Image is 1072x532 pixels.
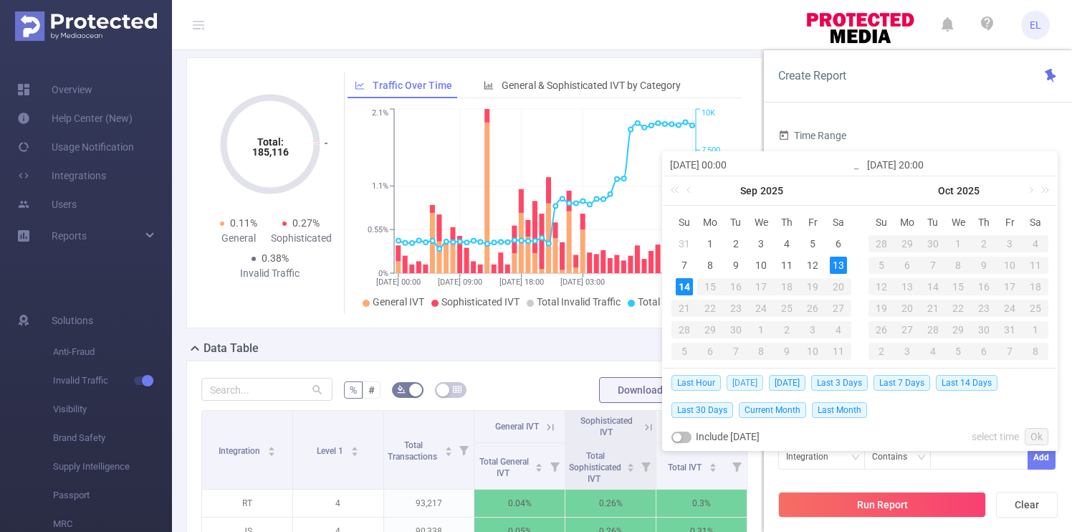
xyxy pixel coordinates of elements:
span: Passport [53,481,172,510]
td: September 2, 2025 [723,233,749,255]
div: 2 [727,235,745,252]
td: September 17, 2025 [749,276,775,298]
i: icon: caret-up [351,445,359,449]
td: October 25, 2025 [1023,298,1048,319]
td: October 14, 2025 [920,276,946,298]
a: Next month (PageDown) [1023,176,1036,205]
div: 31 [676,235,693,252]
div: 6 [894,257,920,274]
div: 14 [676,278,693,295]
i: icon: bg-colors [397,385,406,394]
td: October 10, 2025 [800,341,825,362]
div: 17 [749,278,775,295]
td: October 17, 2025 [997,276,1023,298]
div: 16 [971,278,997,295]
div: 13 [894,278,920,295]
span: Mo [894,216,920,229]
div: 4 [778,235,795,252]
td: November 7, 2025 [997,341,1023,362]
td: October 16, 2025 [971,276,997,298]
span: Visibility [53,395,172,424]
span: Total Sophisticated IVT [569,451,621,484]
span: Su [868,216,894,229]
span: 0.27% [292,217,320,229]
div: 5 [804,235,821,252]
td: November 3, 2025 [894,341,920,362]
td: October 9, 2025 [971,255,997,276]
td: October 8, 2025 [749,341,775,362]
span: Integration [219,446,262,456]
div: 9 [727,257,745,274]
td: October 29, 2025 [946,319,972,341]
div: 18 [1023,278,1048,295]
td: September 26, 2025 [800,298,825,319]
td: October 3, 2025 [800,319,825,341]
div: Sort [267,445,276,453]
div: 27 [894,321,920,338]
td: October 21, 2025 [920,298,946,319]
a: Last year (Control + left) [668,176,686,205]
td: October 12, 2025 [868,276,894,298]
span: % [350,384,357,396]
div: 1 [749,321,775,338]
i: icon: caret-down [351,450,359,455]
th: Mon [697,212,723,233]
i: Filter menu [454,411,474,489]
button: Download PDF [599,377,702,403]
i: icon: caret-down [444,450,452,455]
div: 20 [894,300,920,317]
div: 8 [749,343,775,360]
td: October 1, 2025 [749,319,775,341]
td: October 11, 2025 [825,341,851,362]
div: 7 [997,343,1023,360]
i: icon: down [917,453,926,463]
span: General IVT [373,296,424,308]
div: 10 [800,343,825,360]
td: November 4, 2025 [920,341,946,362]
div: 25 [1023,300,1048,317]
a: Previous month (PageUp) [684,176,697,205]
a: Ok [1025,428,1048,445]
td: September 1, 2025 [697,233,723,255]
td: September 22, 2025 [697,298,723,319]
td: September 19, 2025 [800,276,825,298]
th: Mon [894,212,920,233]
a: select time [972,423,1019,450]
div: 17 [997,278,1023,295]
div: 21 [920,300,946,317]
button: Add [1028,445,1056,470]
input: Search... [201,378,332,401]
td: October 9, 2025 [774,341,800,362]
div: 7 [920,257,946,274]
span: Reports [52,230,87,242]
span: Last Hour [671,375,721,391]
span: Time Range [778,130,846,141]
span: Su [671,216,697,229]
span: Th [774,216,800,229]
th: Tue [723,212,749,233]
div: 12 [868,278,894,295]
td: October 28, 2025 [920,319,946,341]
span: Tu [723,216,749,229]
div: 3 [752,235,770,252]
div: 20 [825,278,851,295]
td: September 15, 2025 [697,276,723,298]
div: 5 [868,257,894,274]
td: November 6, 2025 [971,341,997,362]
tspan: 0.55% [368,225,388,234]
div: 30 [971,321,997,338]
div: Invalid Traffic [239,266,302,281]
td: September 30, 2025 [723,319,749,341]
a: Help Center (New) [17,104,133,133]
tspan: 2.1% [372,109,388,118]
a: 2025 [759,176,785,205]
td: September 12, 2025 [800,255,825,276]
i: icon: caret-down [267,450,275,455]
td: October 5, 2025 [868,255,894,276]
div: 15 [697,278,723,295]
td: October 7, 2025 [920,255,946,276]
span: Sa [825,216,851,229]
th: Sun [868,212,894,233]
td: September 29, 2025 [697,319,723,341]
div: 1 [702,235,719,252]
